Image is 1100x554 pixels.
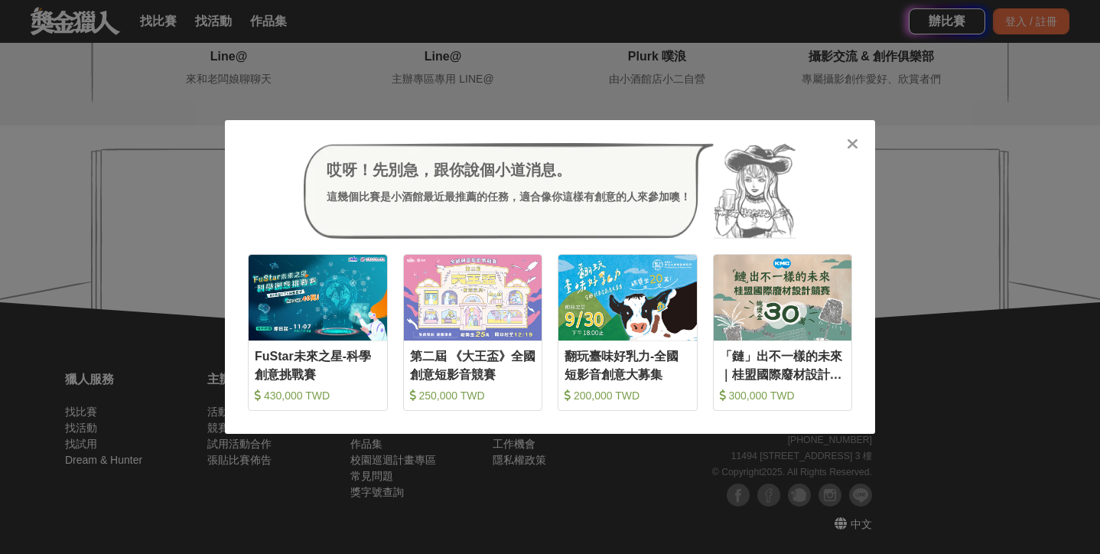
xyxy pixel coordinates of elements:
div: 「鏈」出不一樣的未來｜桂盟國際廢材設計競賽 [720,347,846,382]
img: Cover Image [558,255,697,340]
img: Avatar [714,143,796,240]
div: 哎呀！先別急，跟你說個小道消息。 [327,158,691,181]
img: Cover Image [404,255,542,340]
div: 這幾個比賽是小酒館最近最推薦的任務，適合像你這樣有創意的人來參加噢！ [327,189,691,205]
div: 250,000 TWD [410,388,536,403]
div: 200,000 TWD [565,388,691,403]
a: Cover ImageFuStar未來之星-科學創意挑戰賽 430,000 TWD [248,254,388,411]
a: Cover Image第二屆 《大王盃》全國創意短影音競賽 250,000 TWD [403,254,543,411]
a: Cover Image「鏈」出不一樣的未來｜桂盟國際廢材設計競賽 300,000 TWD [713,254,853,411]
div: 第二屆 《大王盃》全國創意短影音競賽 [410,347,536,382]
a: Cover Image翻玩臺味好乳力-全國短影音創意大募集 200,000 TWD [558,254,698,411]
div: 翻玩臺味好乳力-全國短影音創意大募集 [565,347,691,382]
img: Cover Image [249,255,387,340]
div: 430,000 TWD [255,388,381,403]
div: FuStar未來之星-科學創意挑戰賽 [255,347,381,382]
div: 300,000 TWD [720,388,846,403]
img: Cover Image [714,255,852,340]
